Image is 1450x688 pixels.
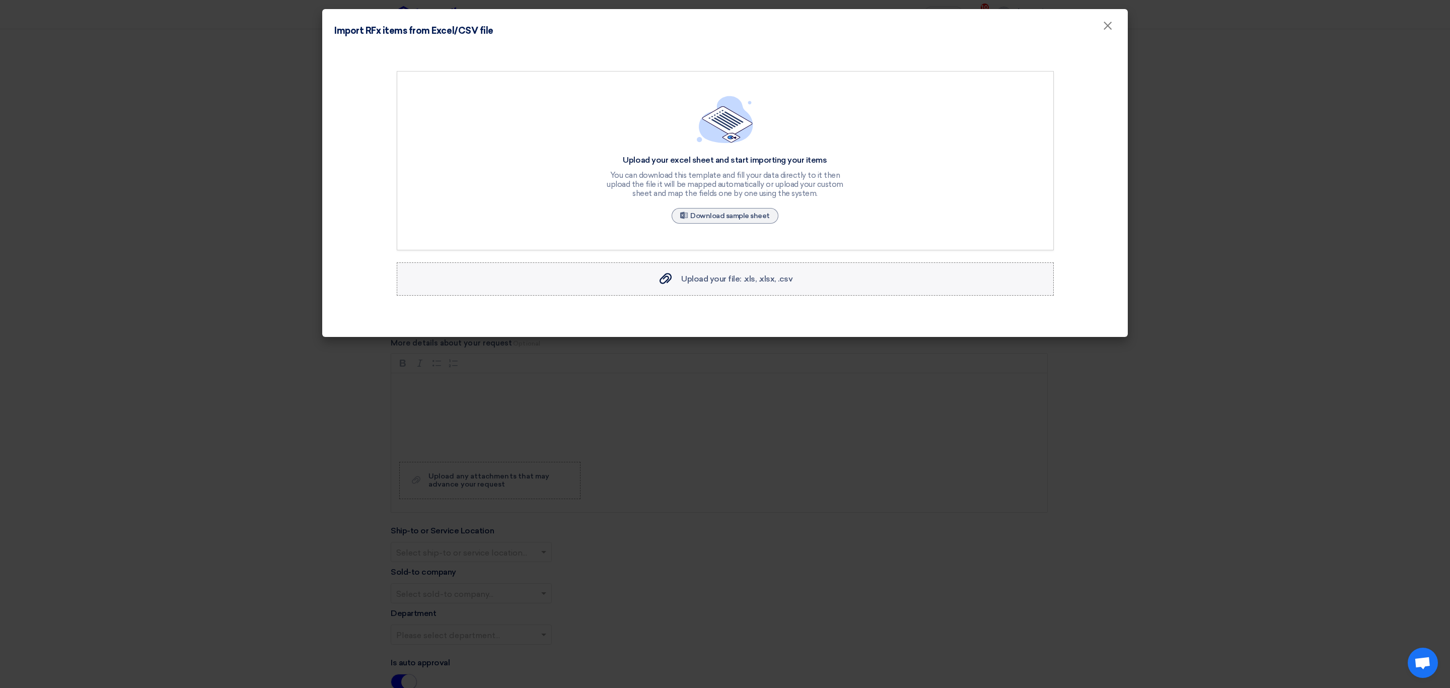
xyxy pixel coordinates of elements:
[1103,18,1113,38] span: ×
[1095,16,1121,36] button: Close
[672,208,778,224] a: Download sample sheet
[1408,648,1438,678] div: Open chat
[681,274,792,284] span: Upload your file: .xls, .xlsx, .csv
[334,24,493,38] h4: Import RFx items from Excel/CSV file
[604,155,846,166] div: Upload your excel sheet and start importing your items
[604,171,846,198] div: You can download this template and fill your data directly to it then upload the file it will be ...
[697,96,753,143] img: empty_state_list.svg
